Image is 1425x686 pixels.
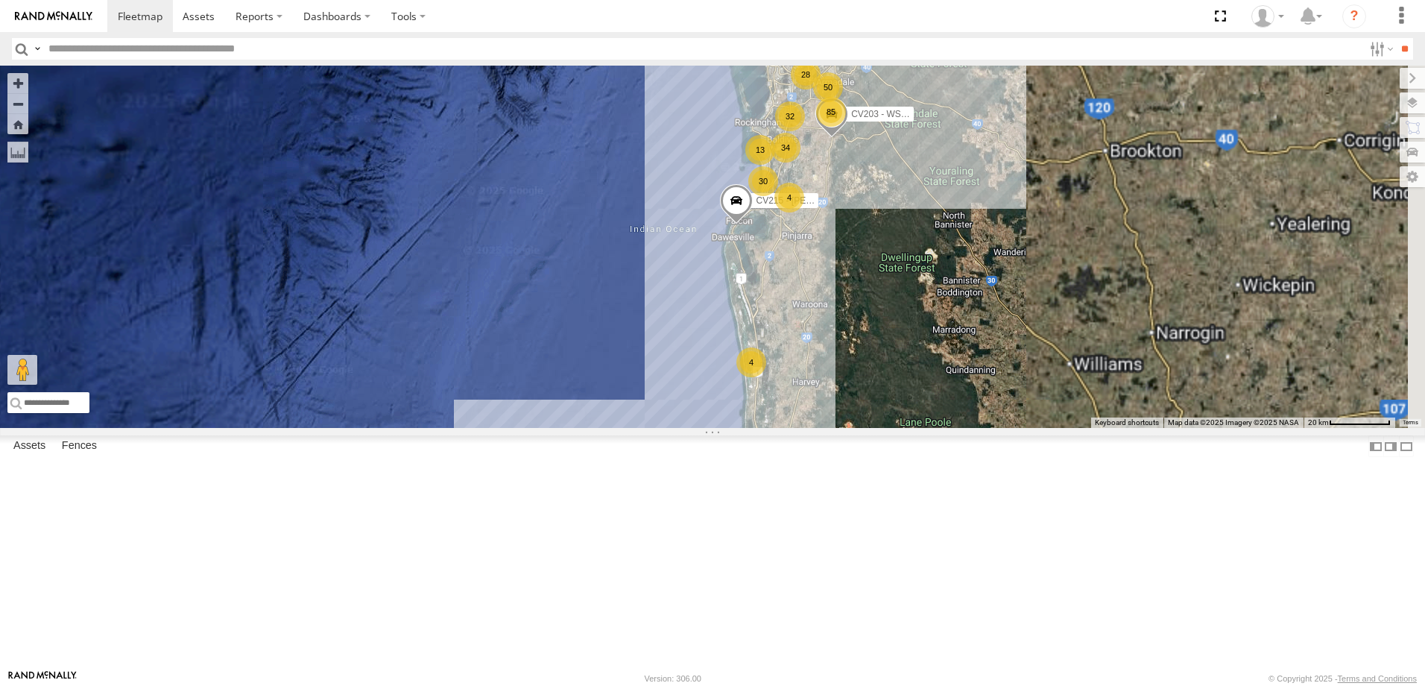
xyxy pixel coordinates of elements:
div: 32 [775,101,805,131]
div: 34 [771,133,800,163]
button: Zoom out [7,93,28,114]
a: Terms and Conditions [1338,674,1417,683]
div: 4 [774,183,804,213]
div: 13 [745,135,775,165]
span: Map data ©2025 Imagery ©2025 NASA [1168,418,1299,427]
button: Keyboard shortcuts [1095,418,1159,428]
button: Drag Pegman onto the map to open Street View [7,355,37,385]
div: 30 [748,166,778,196]
span: CV215 - [PERSON_NAME] [756,196,865,207]
div: 85 [816,97,846,127]
span: CV203 - WSHOP Cardup [851,109,952,119]
label: Dock Summary Table to the Right [1383,435,1398,457]
button: Zoom in [7,73,28,93]
label: Search Filter Options [1364,38,1396,60]
div: Karl Walsh [1246,5,1289,28]
div: Version: 306.00 [645,674,701,683]
button: Map scale: 20 km per 79 pixels [1304,418,1395,428]
div: 50 [813,72,843,102]
label: Hide Summary Table [1399,435,1414,457]
a: Visit our Website [8,671,77,686]
div: © Copyright 2025 - [1268,674,1417,683]
label: Search Query [31,38,43,60]
label: Dock Summary Table to the Left [1368,435,1383,457]
label: Measure [7,142,28,163]
label: Fences [54,436,104,457]
a: Terms (opens in new tab) [1403,420,1418,426]
i: ? [1342,4,1366,28]
img: rand-logo.svg [15,11,92,22]
div: 28 [791,60,821,89]
label: Map Settings [1400,166,1425,187]
label: Assets [6,436,53,457]
div: 4 [736,347,766,377]
span: 20 km [1308,418,1329,427]
button: Zoom Home [7,114,28,134]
